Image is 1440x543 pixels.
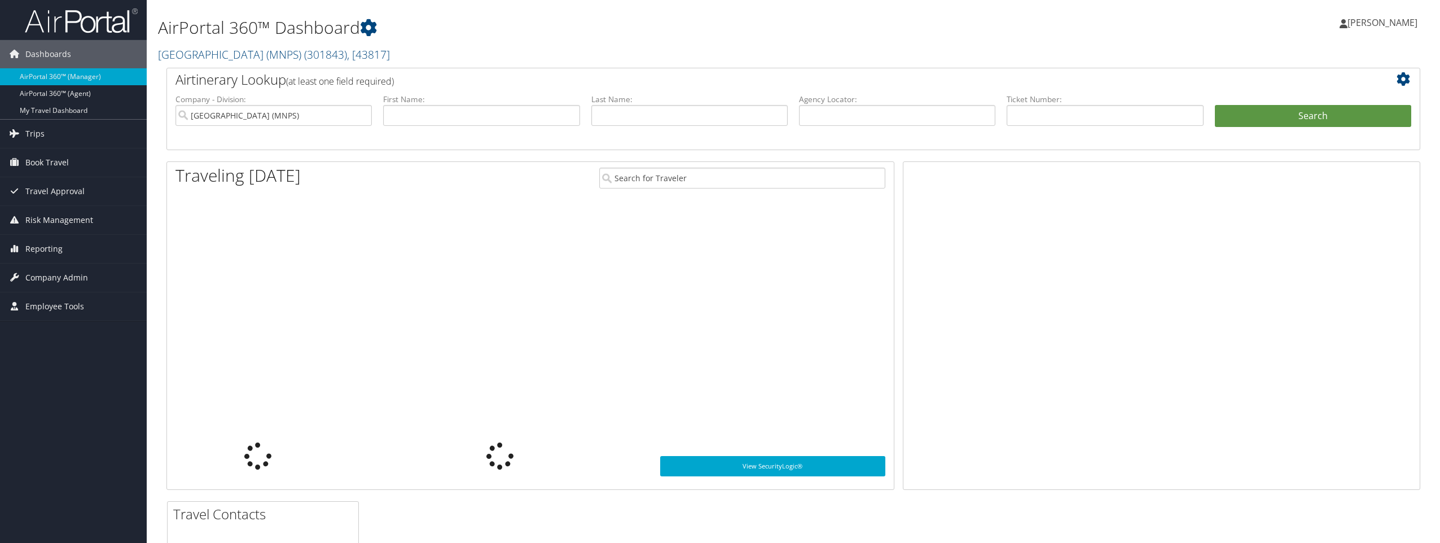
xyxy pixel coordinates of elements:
label: Company - Division: [175,94,372,105]
span: Dashboards [25,40,71,68]
h1: AirPortal 360™ Dashboard [158,16,1005,40]
input: Search for Traveler [599,168,885,189]
span: Reporting [25,235,63,263]
span: (at least one field required) [286,75,394,87]
button: Search [1215,105,1411,128]
span: Company Admin [25,264,88,292]
a: [GEOGRAPHIC_DATA] (MNPS) [158,47,390,62]
h1: Traveling [DATE] [175,164,301,187]
label: First Name: [383,94,579,105]
label: Agency Locator: [799,94,995,105]
span: [PERSON_NAME] [1347,16,1417,29]
a: [PERSON_NAME] [1340,6,1429,40]
span: , [ 43817 ] [347,47,390,62]
label: Ticket Number: [1007,94,1203,105]
span: ( 301843 ) [304,47,347,62]
h2: Airtinerary Lookup [175,70,1307,89]
h2: Travel Contacts [173,505,358,524]
label: Last Name: [591,94,788,105]
span: Trips [25,120,45,148]
span: Employee Tools [25,292,84,321]
span: Risk Management [25,206,93,234]
img: airportal-logo.png [25,7,138,34]
span: Travel Approval [25,177,85,205]
a: View SecurityLogic® [660,456,885,476]
span: Book Travel [25,148,69,177]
